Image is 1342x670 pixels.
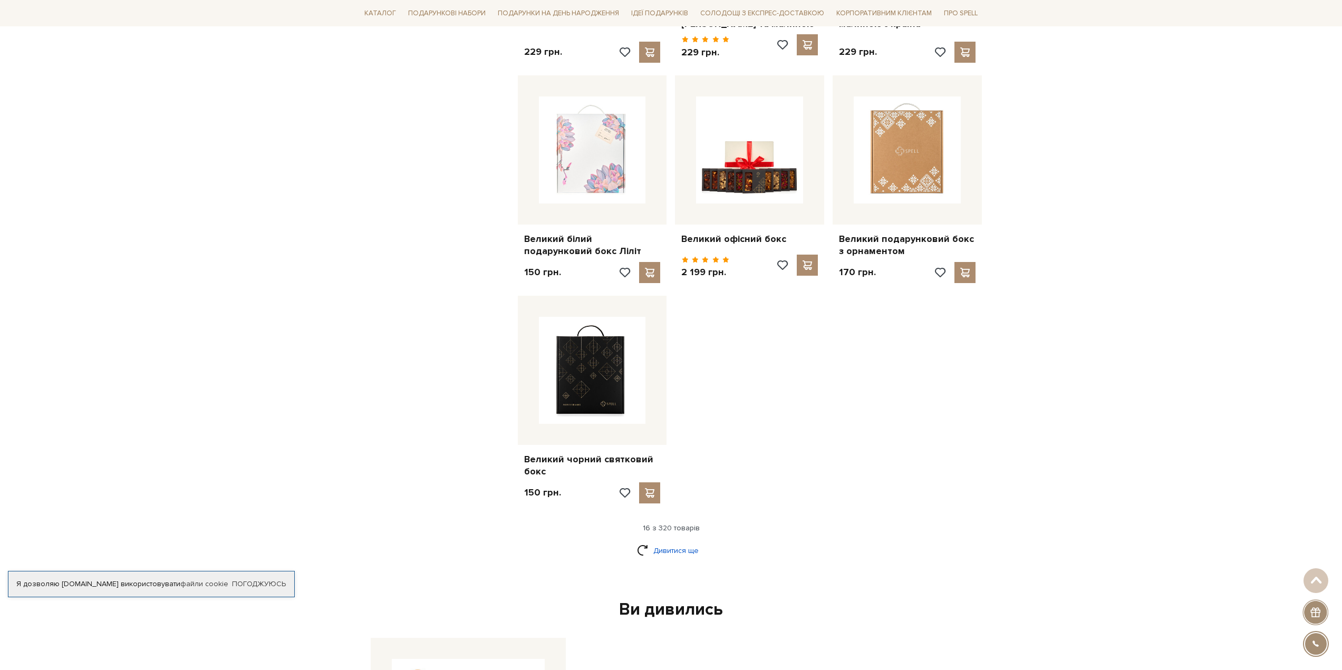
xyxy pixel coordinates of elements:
a: файли cookie [180,579,228,588]
a: Погоджуюсь [232,579,286,589]
div: Ви дивились [366,599,976,621]
p: 2 199 грн. [681,266,729,278]
p: 150 грн. [524,487,561,499]
div: Я дозволяю [DOMAIN_NAME] використовувати [8,579,294,589]
a: Великий подарунковий бокс з орнаментом [839,233,976,258]
p: 229 грн. [839,46,877,58]
p: 229 грн. [524,46,562,58]
a: Подарункові набори [404,5,490,22]
a: Дивитися ще [637,541,706,560]
a: Каталог [360,5,400,22]
a: Корпоративним клієнтам [832,5,936,22]
p: 170 грн. [839,266,876,278]
p: 150 грн. [524,266,561,278]
a: Подарунки на День народження [494,5,623,22]
img: Великий чорний святковий бокс [539,317,646,424]
img: Великий подарунковий бокс з орнаментом [854,96,961,203]
a: Ідеї подарунків [627,5,692,22]
a: Великий білий подарунковий бокс Ліліт [524,233,661,258]
p: 229 грн. [681,46,729,59]
img: Великий білий подарунковий бокс Ліліт [539,96,646,203]
a: Солодощі з експрес-доставкою [696,4,828,22]
a: Великий чорний святковий бокс [524,453,661,478]
a: Великий офісний бокс [681,233,818,245]
a: Про Spell [940,5,982,22]
div: 16 з 320 товарів [356,523,987,533]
